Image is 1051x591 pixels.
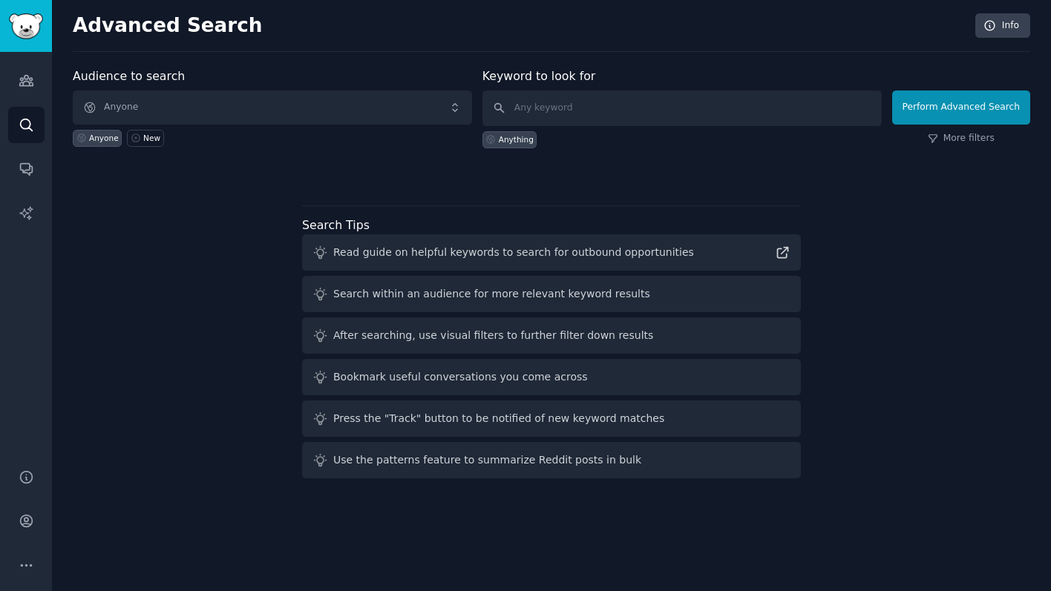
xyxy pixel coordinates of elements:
div: Use the patterns feature to summarize Reddit posts in bulk [333,452,641,468]
label: Audience to search [73,69,185,83]
div: After searching, use visual filters to further filter down results [333,328,653,343]
label: Search Tips [302,218,370,232]
img: GummySearch logo [9,13,43,39]
label: Keyword to look for [482,69,596,83]
div: Anything [499,134,534,145]
div: Search within an audience for more relevant keyword results [333,286,650,302]
div: Press the "Track" button to be notified of new keyword matches [333,411,664,426]
button: Perform Advanced Search [892,90,1030,125]
div: Anyone [89,133,119,143]
div: Bookmark useful conversations you come across [333,369,588,385]
h2: Advanced Search [73,14,967,38]
a: More filters [928,132,995,145]
a: New [127,130,163,147]
input: Any keyword [482,90,882,126]
div: Read guide on helpful keywords to search for outbound opportunities [333,245,694,260]
a: Info [975,13,1030,39]
div: New [143,133,160,143]
button: Anyone [73,90,472,125]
